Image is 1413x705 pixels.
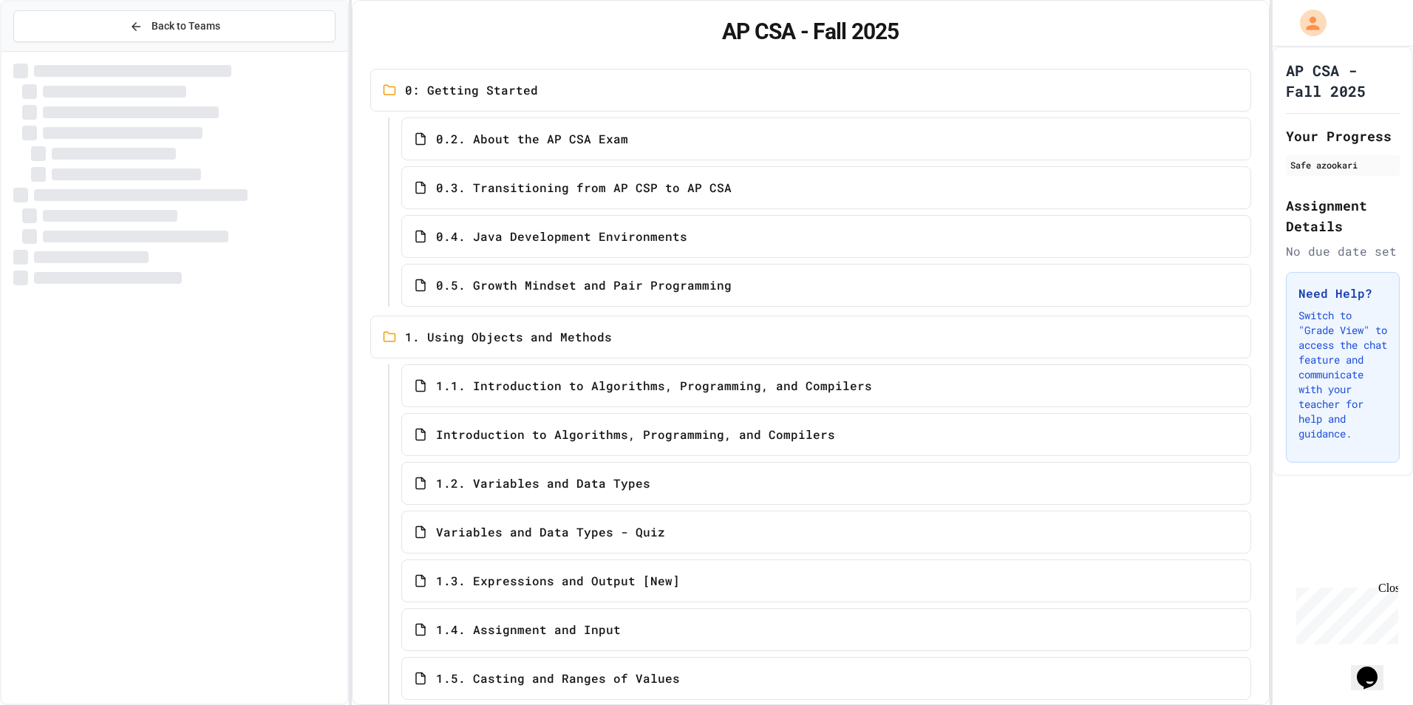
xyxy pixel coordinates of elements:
[405,81,538,99] span: 0: Getting Started
[401,166,1250,209] a: 0.3. Transitioning from AP CSP to AP CSA
[436,572,680,590] span: 1.3. Expressions and Output [New]
[436,523,665,541] span: Variables and Data Types - Quiz
[401,364,1250,407] a: 1.1. Introduction to Algorithms, Programming, and Compilers
[436,228,687,245] span: 0.4. Java Development Environments
[401,413,1250,456] a: Introduction to Algorithms, Programming, and Compilers
[401,511,1250,554] a: Variables and Data Types - Quiz
[1298,285,1387,302] h3: Need Help?
[1290,582,1398,644] iframe: chat widget
[401,264,1250,307] a: 0.5. Growth Mindset and Pair Programming
[401,608,1250,651] a: 1.4. Assignment and Input
[1351,646,1398,690] iframe: chat widget
[1286,60,1400,101] h1: AP CSA - Fall 2025
[1284,6,1330,40] div: My Account
[436,276,732,294] span: 0.5. Growth Mindset and Pair Programming
[1298,308,1387,441] p: Switch to "Grade View" to access the chat feature and communicate with your teacher for help and ...
[1286,126,1400,146] h2: Your Progress
[436,179,732,197] span: 0.3. Transitioning from AP CSP to AP CSA
[370,18,1250,45] h1: AP CSA - Fall 2025
[151,18,220,34] span: Back to Teams
[401,657,1250,700] a: 1.5. Casting and Ranges of Values
[401,559,1250,602] a: 1.3. Expressions and Output [New]
[405,328,612,346] span: 1. Using Objects and Methods
[436,474,650,492] span: 1.2. Variables and Data Types
[6,6,102,94] div: Chat with us now!Close
[436,621,621,638] span: 1.4. Assignment and Input
[436,377,872,395] span: 1.1. Introduction to Algorithms, Programming, and Compilers
[1286,242,1400,260] div: No due date set
[436,130,628,148] span: 0.2. About the AP CSA Exam
[1286,195,1400,236] h2: Assignment Details
[436,670,680,687] span: 1.5. Casting and Ranges of Values
[1290,158,1395,171] div: Safe azookari
[401,215,1250,258] a: 0.4. Java Development Environments
[436,426,835,443] span: Introduction to Algorithms, Programming, and Compilers
[401,117,1250,160] a: 0.2. About the AP CSA Exam
[13,10,336,42] button: Back to Teams
[401,462,1250,505] a: 1.2. Variables and Data Types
